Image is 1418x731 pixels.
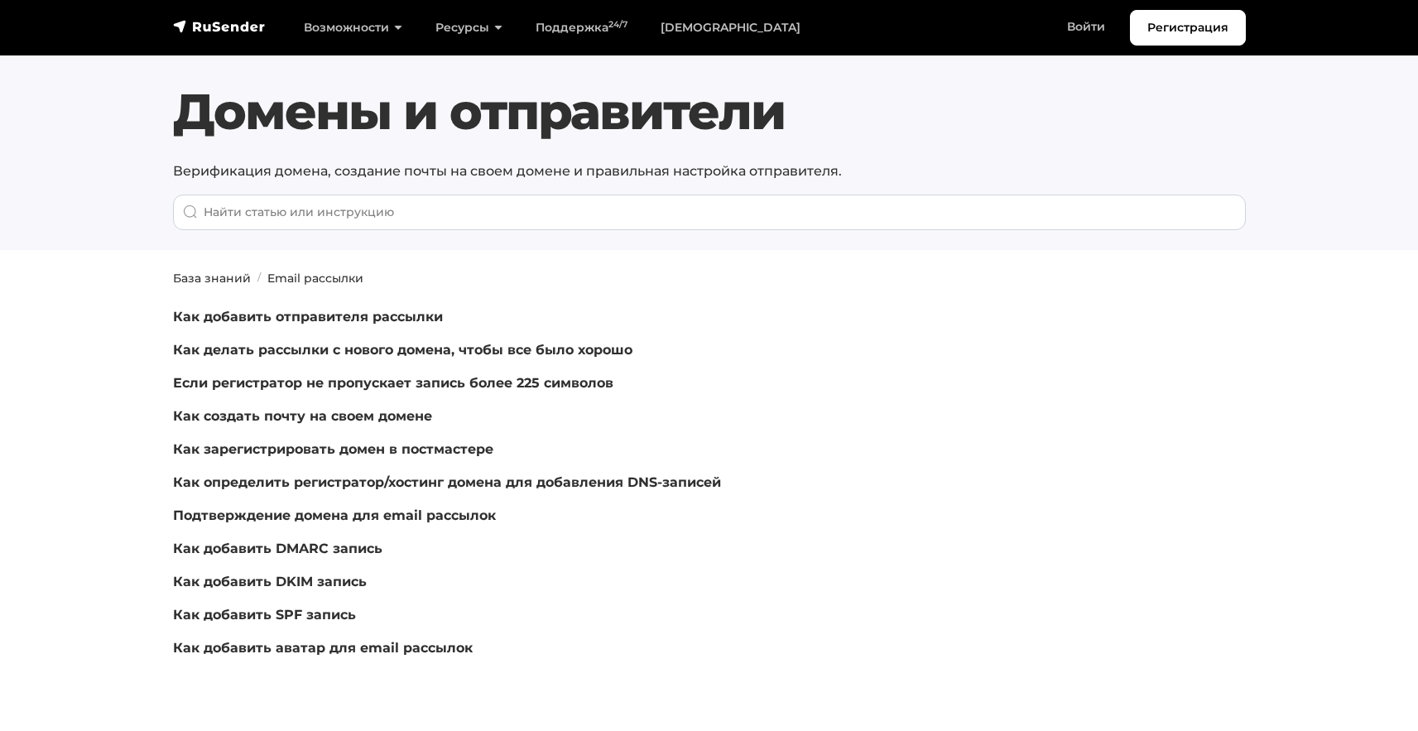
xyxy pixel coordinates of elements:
a: [DEMOGRAPHIC_DATA] [644,11,817,45]
a: Войти [1050,10,1122,44]
a: Возможности [287,11,419,45]
sup: 24/7 [608,19,627,30]
a: Подтверждение домена для email рассылок [173,507,496,523]
a: База знаний [173,271,251,286]
a: Как добавить аватар для email рассылок [173,640,473,656]
a: Как делать рассылки с нового домена, чтобы все было хорошо [173,342,632,358]
a: Регистрация [1130,10,1246,46]
a: Email рассылки [267,271,363,286]
a: Как добавить DKIM запись [173,574,367,589]
p: Верификация домена, создание почты на своем домене и правильная настройка отправителя. [173,161,1246,181]
h1: Домены и отправители [173,82,1246,142]
a: Если регистратор не пропускает запись более 225 символов [173,375,613,391]
a: Как создать почту на своем домене [173,408,432,424]
a: Как добавить отправителя рассылки [173,309,443,325]
img: Поиск [183,204,198,219]
a: Как добавить SPF запись [173,607,356,623]
a: Поддержка24/7 [519,11,644,45]
nav: breadcrumb [163,270,1256,287]
input: When autocomplete results are available use up and down arrows to review and enter to go to the d... [173,195,1246,230]
a: Как добавить DMARC запись [173,541,382,556]
img: RuSender [173,18,266,35]
a: Ресурсы [419,11,519,45]
a: Как зарегистрировать домен в постмастере [173,441,493,457]
a: Как определить регистратор/хостинг домена для добавления DNS-записей [173,474,721,490]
